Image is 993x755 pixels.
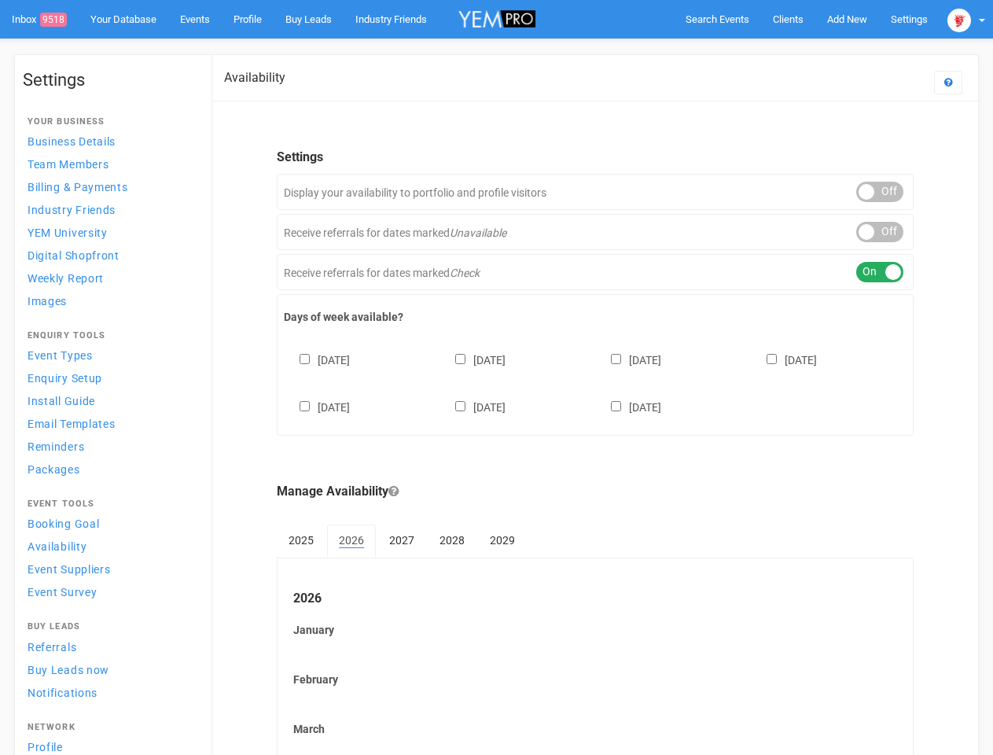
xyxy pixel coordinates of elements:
a: Event Suppliers [23,558,196,580]
a: 2028 [428,525,476,556]
a: Images [23,290,196,311]
label: [DATE] [439,351,506,368]
img: open-uri20250107-2-1pbi2ie [947,9,971,32]
a: Enquiry Setup [23,367,196,389]
em: Unavailable [450,226,506,239]
span: Clients [773,13,804,25]
span: Event Suppliers [28,563,111,576]
label: [DATE] [439,398,506,415]
span: Booking Goal [28,517,99,530]
a: Referrals [23,636,196,657]
input: [DATE] [611,354,621,364]
a: Booking Goal [23,513,196,534]
span: Enquiry Setup [28,372,102,385]
a: Event Survey [23,581,196,602]
span: Digital Shopfront [28,249,120,262]
a: Install Guide [23,390,196,411]
input: [DATE] [455,354,465,364]
span: Add New [827,13,867,25]
input: [DATE] [455,401,465,411]
input: [DATE] [767,354,777,364]
a: Digital Shopfront [23,245,196,266]
span: Email Templates [28,418,116,430]
legend: 2026 [293,590,897,608]
a: Availability [23,536,196,557]
a: Weekly Report [23,267,196,289]
a: Reminders [23,436,196,457]
a: Industry Friends [23,199,196,220]
legend: Manage Availability [277,483,914,501]
a: 2025 [277,525,325,556]
label: Days of week available? [284,309,907,325]
div: Receive referrals for dates marked [277,214,914,250]
label: [DATE] [284,398,350,415]
span: Images [28,295,67,308]
label: January [293,622,897,638]
a: Email Templates [23,413,196,434]
span: Reminders [28,440,84,453]
label: [DATE] [284,351,350,368]
h4: Your Business [28,117,191,127]
span: Packages [28,463,80,476]
h4: Event Tools [28,499,191,509]
label: [DATE] [595,398,661,415]
h2: Availability [224,71,285,85]
h4: Enquiry Tools [28,331,191,341]
a: Team Members [23,153,196,175]
a: Event Types [23,344,196,366]
a: Billing & Payments [23,176,196,197]
span: Event Types [28,349,93,362]
div: Display your availability to portfolio and profile visitors [277,174,914,210]
a: 2029 [478,525,527,556]
a: Notifications [23,682,196,703]
span: YEM University [28,226,108,239]
span: Search Events [686,13,749,25]
a: Buy Leads now [23,659,196,680]
h4: Buy Leads [28,622,191,632]
h4: Network [28,723,191,732]
span: Billing & Payments [28,181,128,193]
label: [DATE] [751,351,817,368]
label: March [293,721,897,737]
label: February [293,672,897,687]
input: [DATE] [300,354,310,364]
label: [DATE] [595,351,661,368]
a: YEM University [23,222,196,243]
span: Business Details [28,135,116,148]
span: Team Members [28,158,108,171]
span: Install Guide [28,395,95,407]
em: Check [450,267,480,279]
span: Weekly Report [28,272,104,285]
a: Packages [23,459,196,480]
div: Receive referrals for dates marked [277,254,914,290]
legend: Settings [277,149,914,167]
input: [DATE] [300,401,310,411]
input: [DATE] [611,401,621,411]
a: 2027 [377,525,426,556]
span: Event Survey [28,586,97,598]
span: 9518 [40,13,67,27]
a: 2026 [327,525,376,558]
h1: Settings [23,71,196,90]
span: Notifications [28,687,97,699]
a: Business Details [23,131,196,152]
span: Availability [28,540,86,553]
